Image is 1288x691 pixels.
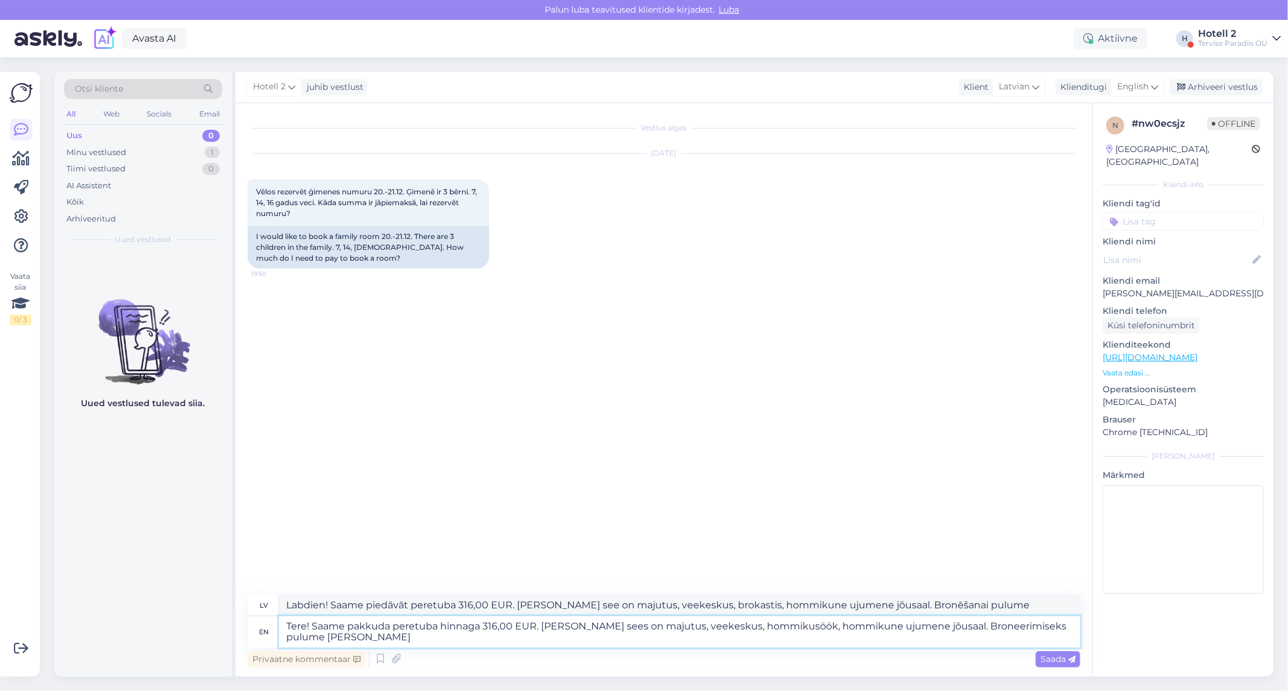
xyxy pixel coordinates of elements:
div: Hotell 2 [1198,29,1267,39]
div: [PERSON_NAME] [1103,451,1264,462]
img: Askly Logo [10,81,33,104]
p: Kliendi email [1103,275,1264,287]
p: Märkmed [1103,469,1264,482]
div: # nw0ecsjz [1132,116,1207,131]
div: en [260,622,269,642]
div: 0 [202,130,220,142]
div: [DATE] [248,148,1080,159]
span: n [1112,121,1118,130]
div: Socials [144,106,174,122]
span: Hotell 2 [253,80,286,94]
span: 19:50 [251,269,296,278]
div: Uus [66,130,82,142]
p: Operatsioonisüsteem [1103,383,1264,396]
span: Otsi kliente [75,83,123,95]
div: I would like to book a family room 20.-21.12. There are 3 children in the family. 7, 14, [DEMOGRA... [248,226,489,269]
div: AI Assistent [66,180,111,192]
p: Klienditeekond [1103,339,1264,351]
textarea: Tere! Saame pakkuda peretuba hinnaga 316,00 EUR. [PERSON_NAME] sees on majutus, veekeskus, hommik... [279,616,1080,648]
div: Privaatne kommentaar [248,651,365,667]
textarea: Labdien! Saame piedāvāt peretuba 316,00 EUR. [PERSON_NAME] see on majutus, veekeskus, brokastis, ... [279,595,1080,616]
span: Saada [1040,654,1075,664]
div: Aktiivne [1074,28,1147,49]
div: Klient [959,81,988,94]
div: Arhiveeri vestlus [1170,79,1263,95]
span: Luba [716,4,743,15]
p: Kliendi tag'id [1103,197,1264,210]
div: Tiimi vestlused [66,163,126,175]
div: Minu vestlused [66,147,126,159]
div: Kliendi info [1103,179,1264,190]
div: 0 [202,163,220,175]
div: H [1176,30,1193,47]
div: lv [260,595,269,616]
div: Web [101,106,122,122]
input: Lisa nimi [1103,253,1250,267]
div: Tervise Paradiis OÜ [1198,39,1267,48]
input: Lisa tag [1103,212,1264,231]
a: [URL][DOMAIN_NAME] [1103,352,1197,363]
a: Hotell 2Tervise Paradiis OÜ [1198,29,1281,48]
p: Brauser [1103,413,1264,426]
div: Kõik [66,196,84,208]
div: Vestlus algas [248,123,1080,133]
img: explore-ai [92,26,117,51]
span: Vēlos rezervēt ģimenes numuru 20.-21.12. Ģimenē ir 3 bērni. 7, 14, 16 gadus veci. Kāda summa ir j... [256,187,479,218]
span: Latvian [999,80,1030,94]
p: [MEDICAL_DATA] [1103,396,1264,409]
span: English [1117,80,1149,94]
p: Uued vestlused tulevad siia. [82,397,205,410]
div: Email [197,106,222,122]
div: Küsi telefoninumbrit [1103,317,1200,334]
p: Chrome [TECHNICAL_ID] [1103,426,1264,439]
a: Avasta AI [122,28,187,49]
div: 0 / 3 [10,314,31,325]
div: 1 [205,147,220,159]
div: juhib vestlust [302,81,364,94]
div: Arhiveeritud [66,213,116,225]
div: Klienditugi [1056,81,1107,94]
img: No chats [54,278,232,386]
span: Uued vestlused [115,234,171,245]
div: All [64,106,78,122]
p: Kliendi nimi [1103,235,1264,248]
p: Vaata edasi ... [1103,368,1264,378]
p: [PERSON_NAME][EMAIL_ADDRESS][DOMAIN_NAME] [1103,287,1264,300]
div: Vaata siia [10,271,31,325]
p: Kliendi telefon [1103,305,1264,317]
div: [GEOGRAPHIC_DATA], [GEOGRAPHIC_DATA] [1106,143,1252,168]
span: Offline [1207,117,1260,130]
